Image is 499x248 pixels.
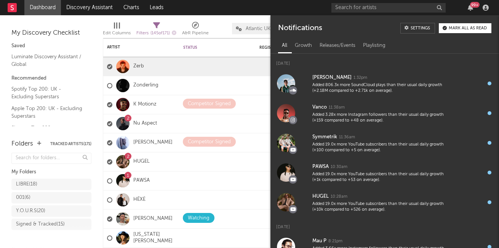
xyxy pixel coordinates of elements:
div: LIBRE ( 18 ) [16,180,37,189]
div: Added 19.0x more YouTube subscribers than their usual daily growth (+10k compared to +526 on aver... [312,201,446,213]
div: Added 806.3x more SoundCloud plays than their usual daily growth (+2.18M compared to +2.71k on av... [312,82,446,94]
div: PAWSA [312,162,329,171]
div: [DATE] [270,54,499,69]
a: HUGEL10:28amAdded 19.0x more YouTube subscribers than their usual daily growth (+10k compared to ... [270,187,499,217]
div: Added 3.28x more Instagram followers than their usual daily growth (+159 compared to +48 on avera... [312,112,446,124]
div: 11:38am [329,105,345,110]
a: HUGEL [133,158,150,165]
div: Mau P [312,237,326,246]
div: All [278,39,291,52]
div: Edit Columns [103,19,131,41]
a: Zonderling [133,82,158,89]
div: Competitor Signed [188,99,231,109]
a: [PERSON_NAME] [133,216,173,222]
a: [US_STATE][PERSON_NAME] [133,232,176,245]
a: PAWSA [133,178,150,184]
a: [PERSON_NAME]1:32pmAdded 806.3x more SoundCloud plays than their usual daily growth (+2.18M compa... [270,69,499,98]
div: [DATE] [270,217,499,232]
div: Edit Columns [103,29,131,38]
div: Added 19.0x more YouTube subscribers than their usual daily growth (+1k compared to +53 on average). [312,171,446,183]
div: 8:21pm [328,238,342,244]
div: A&R Pipeline [182,19,209,41]
a: 001(6) [11,192,91,203]
a: Spotify Top 200: UK - Excluding Superstars [11,85,84,101]
div: Settings [411,26,430,30]
a: Apple Top 200: UK - Excluding Superstars [11,104,84,120]
a: Luminate Discovery Assistant / Global [11,53,84,68]
div: 001 ( 6 ) [16,193,30,202]
div: Registered [259,45,305,50]
div: 99 + [470,2,480,8]
div: Playlisting [359,39,389,52]
a: LIBRE(18) [11,179,91,190]
div: Symmetrik [312,133,337,142]
div: Growth [291,39,316,52]
div: HUGEL [312,192,329,201]
div: Mark all as read [449,26,487,30]
div: 11:36am [339,134,355,140]
div: Y.O.U.R.S ( 20 ) [16,206,45,216]
span: ( 145 of 171 ) [150,31,170,35]
div: Recommended [11,74,91,83]
a: Shazam Top 200: [GEOGRAPHIC_DATA] [11,124,84,139]
div: Artist [107,45,164,50]
input: Search for folders... [11,153,91,164]
div: Filters [136,29,176,38]
div: Folders [11,139,33,149]
div: [PERSON_NAME] [312,73,352,82]
div: 10:28am [331,194,347,200]
a: Vanco11:38amAdded 3.28x more Instagram followers than their usual daily growth (+159 compared to ... [270,98,499,128]
button: Tracked Artists(171) [50,142,91,146]
div: Competitor Signed [188,138,231,147]
a: Zerb [133,63,144,70]
div: Releases/Events [316,39,359,52]
input: Search for artists [331,3,446,13]
div: Watching [188,214,210,223]
span: Atlantic UK A&R Pipeline [246,26,285,31]
a: Settings [400,23,435,34]
div: A&R Pipeline [182,29,209,38]
a: PAWSA10:30amAdded 19.0x more YouTube subscribers than their usual daily growth (+1k compared to +... [270,158,499,187]
a: [PERSON_NAME] [133,139,173,146]
div: Status [183,45,233,50]
a: Symmetrik11:36amAdded 19.0x more YouTube subscribers than their usual daily growth (+100 compared... [270,128,499,158]
a: K Motionz [133,101,157,108]
div: Signed & Tracked ( 15 ) [16,220,65,229]
div: Added 19.0x more YouTube subscribers than their usual daily growth (+100 compared to +5 on average). [312,142,446,154]
div: My Discovery Checklist [11,29,91,38]
div: Saved [11,42,91,51]
div: Filters(145 of 171) [136,19,176,41]
button: 99+ [468,5,473,11]
div: My Folders [11,168,91,177]
div: Vanco [312,103,327,112]
a: Nu Aspect [133,120,157,127]
a: HËXĖ [133,197,146,203]
div: 10:30am [331,164,347,170]
a: Signed & Tracked(15) [11,219,91,230]
div: 1:32pm [353,75,367,81]
div: Notifications [278,23,322,34]
button: Mark all as read [439,23,491,33]
a: Y.O.U.R.S(20) [11,205,91,217]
